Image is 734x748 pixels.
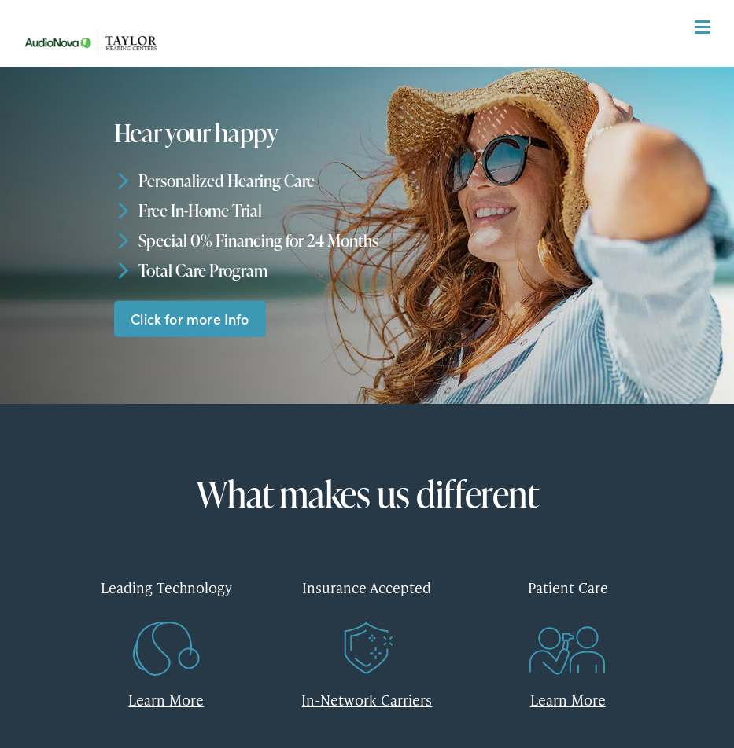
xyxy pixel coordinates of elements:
[479,564,656,610] div: Patient Care
[278,564,456,658] a: Insurance Accepted
[114,255,628,285] li: Total Care Program
[114,196,628,225] li: Free In-Home Trial
[114,300,267,337] a: Click for more Info
[78,564,255,610] div: Leading Technology
[78,564,255,658] a: Leading Technology
[301,690,432,709] a: In-Network Carriers
[128,690,204,709] a: Learn More
[114,225,628,255] li: Special 0% Financing for 24 Months
[114,166,628,196] li: Personalized Hearing Care
[479,564,656,658] a: Patient Care
[278,564,456,610] div: Insurance Accepted
[27,63,720,112] a: What We Offer
[114,119,366,146] h1: Hear your happy
[78,475,657,514] h2: What makes us different
[530,690,606,709] a: Learn More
